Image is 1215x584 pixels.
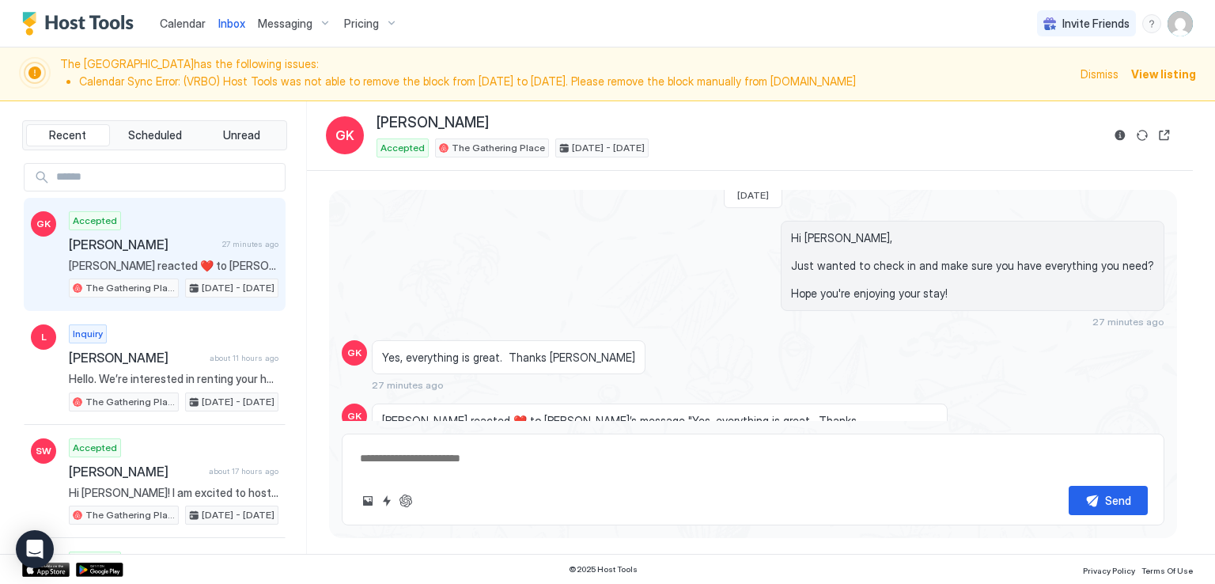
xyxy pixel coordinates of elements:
[199,124,283,146] button: Unread
[41,330,47,344] span: L
[79,74,1071,89] li: Calendar Sync Error: (VRBO) Host Tools was not able to remove the block from [DATE] to [DATE]. Pl...
[358,491,377,510] button: Upload image
[160,15,206,32] a: Calendar
[69,372,278,386] span: Hello. We’re interested in renting your home. We’re traveling in a small RV - 24 feet long. Is th...
[16,530,54,568] div: Open Intercom Messenger
[1155,126,1174,145] button: Open reservation
[791,231,1154,301] span: Hi [PERSON_NAME], Just wanted to check in and make sure you have everything you need? Hope you're...
[347,346,361,360] span: GK
[1105,492,1131,509] div: Send
[85,508,175,522] span: The Gathering Place
[347,409,361,423] span: GK
[218,17,245,30] span: Inbox
[1133,126,1152,145] button: Sync reservation
[73,214,117,228] span: Accepted
[202,395,274,409] span: [DATE] - [DATE]
[1141,561,1193,578] a: Terms Of Use
[85,395,175,409] span: The Gathering Place
[22,120,287,150] div: tab-group
[569,564,638,575] span: © 2025 Host Tools
[382,351,635,365] span: Yes, everything is great. Thanks [PERSON_NAME]
[26,124,110,146] button: Recent
[396,491,415,510] button: ChatGPT Auto Reply
[36,444,51,458] span: SW
[69,259,278,273] span: [PERSON_NAME] reacted ❤️ to [PERSON_NAME]’s message "Yes, everything is great. Thanks [PERSON_NAME]"
[344,17,379,31] span: Pricing
[69,350,203,366] span: [PERSON_NAME]
[572,141,645,155] span: [DATE] - [DATE]
[1141,566,1193,575] span: Terms Of Use
[69,486,278,500] span: Hi [PERSON_NAME]! I am excited to host you at The Gathering Place! LOCATION: [STREET_ADDRESS] KEY...
[737,189,769,201] span: [DATE]
[377,114,489,132] span: [PERSON_NAME]
[218,15,245,32] a: Inbox
[372,379,444,391] span: 27 minutes ago
[223,128,260,142] span: Unread
[382,414,937,442] span: [PERSON_NAME] reacted ❤️ to [PERSON_NAME]’s message "Yes, everything is great. Thanks [PERSON_NAME]"
[36,217,51,231] span: GK
[1069,486,1148,515] button: Send
[76,563,123,577] a: Google Play Store
[73,327,103,341] span: Inquiry
[73,441,117,455] span: Accepted
[69,464,202,480] span: [PERSON_NAME]
[258,17,312,31] span: Messaging
[209,466,278,476] span: about 17 hours ago
[128,128,182,142] span: Scheduled
[202,281,274,295] span: [DATE] - [DATE]
[380,141,425,155] span: Accepted
[1111,126,1130,145] button: Reservation information
[377,491,396,510] button: Quick reply
[202,508,274,522] span: [DATE] - [DATE]
[60,57,1071,91] span: The [GEOGRAPHIC_DATA] has the following issues:
[1092,316,1164,328] span: 27 minutes ago
[69,237,216,252] span: [PERSON_NAME]
[113,124,197,146] button: Scheduled
[50,164,285,191] input: Input Field
[22,563,70,577] a: App Store
[1083,561,1135,578] a: Privacy Policy
[335,126,354,145] span: GK
[1083,566,1135,575] span: Privacy Policy
[85,281,175,295] span: The Gathering Place
[22,12,141,36] a: Host Tools Logo
[452,141,545,155] span: The Gathering Place
[49,128,86,142] span: Recent
[210,353,278,363] span: about 11 hours ago
[160,17,206,30] span: Calendar
[222,239,278,249] span: 27 minutes ago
